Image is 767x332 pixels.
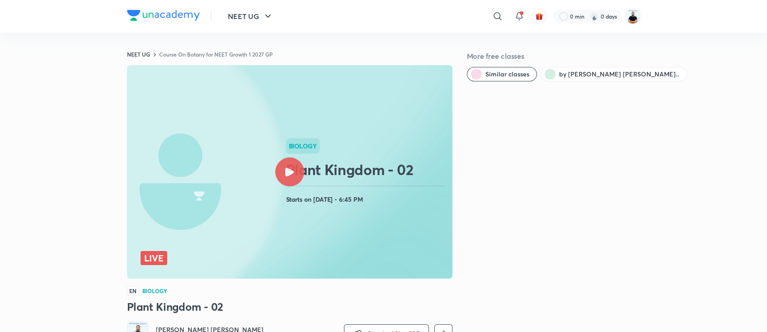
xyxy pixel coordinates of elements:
a: NEET UG [127,51,150,58]
img: Company Logo [127,10,200,21]
a: Course On Botany for NEET Growth 1 2027 GP [159,51,273,58]
button: Similar classes [467,67,537,81]
h5: More free classes [467,51,640,62]
img: Subhash Chandra Yadav [625,9,640,24]
h4: Starts on [DATE] • 6:45 PM [286,194,449,205]
button: by Subhash Chandra Yadav [541,67,687,81]
span: Similar classes [485,70,529,79]
span: by Subhash Chandra Yadav [559,70,679,79]
span: EN [127,286,139,296]
button: avatar [532,9,546,24]
h3: Plant Kingdom - 02 [127,299,452,314]
h2: Plant Kingdom - 02 [286,161,449,179]
img: avatar [535,12,543,20]
a: Company Logo [127,10,200,23]
h4: Biology [142,288,168,294]
button: NEET UG [222,7,279,25]
img: streak [590,12,599,21]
